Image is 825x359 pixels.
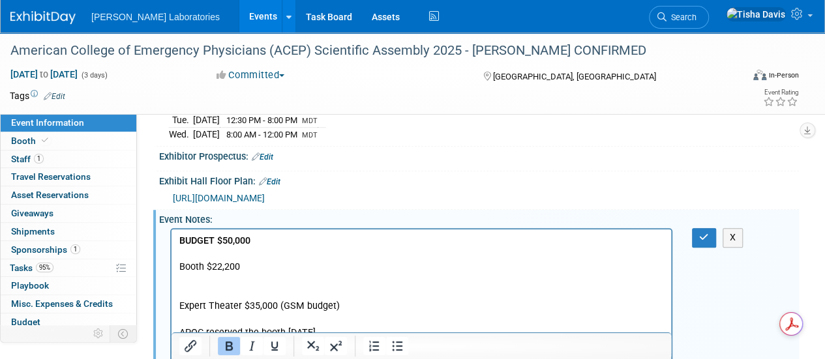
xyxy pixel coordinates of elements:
span: 1 [34,154,44,164]
button: Bullet list [386,337,408,355]
img: Format-Inperson.png [753,70,766,80]
span: Tasks [10,263,53,273]
span: 8:00 AM - 12:00 PM [226,130,297,139]
a: Edit [44,92,65,101]
span: Playbook [11,280,49,291]
a: Edit [259,177,280,186]
td: Tue. [169,113,193,128]
td: Tags [10,89,65,102]
a: Giveaways [1,205,136,222]
div: Event Format [683,68,799,87]
td: [DATE] [193,128,220,141]
span: MDT [302,131,318,139]
button: Insert/edit link [179,337,202,355]
span: [PERSON_NAME] Laboratories [91,12,220,22]
td: Wed. [169,128,193,141]
td: Toggle Event Tabs [110,325,137,342]
button: Numbered list [363,337,385,355]
span: to [38,69,50,79]
span: (3 days) [80,71,108,79]
span: MDT [302,117,318,125]
span: Giveaways [11,208,53,218]
span: Budget [11,317,40,327]
a: Booth [1,132,136,150]
b: [DATE] 11:30am - 12:15pm [101,346,213,357]
img: ExhibitDay [10,11,76,24]
span: Travel Reservations [11,171,91,182]
span: 1 [70,244,80,254]
button: Superscript [325,337,347,355]
span: Sponsorships [11,244,80,255]
a: Misc. Expenses & Credits [1,295,136,313]
div: American College of Emergency Physicians (ACEP) Scientific Assembly 2025 - [PERSON_NAME] CONFIRMED [6,39,732,63]
span: Misc. Expenses & Credits [11,298,113,309]
a: Event Information [1,114,136,132]
td: [DATE] [193,113,220,128]
div: Event Rating [763,89,798,96]
div: Event Notes: [159,210,799,226]
span: 12:30 PM - 8:00 PM [226,115,297,125]
a: Budget [1,313,136,331]
a: Travel Reservations [1,168,136,186]
div: Exhibit Hall Floor Plan: [159,171,799,188]
span: Booth [11,136,51,146]
button: Bold [218,337,240,355]
a: Shipments [1,223,136,240]
a: Edit [252,152,273,162]
a: Staff1 [1,151,136,168]
i: Booth reservation complete [42,137,48,144]
span: Event Information [11,117,84,128]
span: Shipments [11,226,55,237]
button: Underline [263,337,286,355]
button: X [723,228,743,247]
a: Asset Reservations [1,186,136,204]
span: 95% [36,263,53,272]
span: Staff [11,154,44,164]
img: Tisha Davis [726,7,786,22]
button: Committed [212,68,290,82]
span: Search [667,12,697,22]
span: [DATE] [DATE] [10,68,78,80]
div: In-Person [768,70,799,80]
span: [GEOGRAPHIC_DATA], [GEOGRAPHIC_DATA] [492,72,655,81]
span: Asset Reservations [11,190,89,200]
button: Subscript [302,337,324,355]
a: [URL][DOMAIN_NAME] [173,193,265,203]
a: Playbook [1,277,136,294]
a: Sponsorships1 [1,241,136,259]
div: Exhibitor Prospectus: [159,147,799,164]
a: Tasks95% [1,259,136,277]
b: BUDGET $50,000 [8,6,79,17]
button: Italic [241,337,263,355]
a: Search [649,6,709,29]
td: Personalize Event Tab Strip [87,325,110,342]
